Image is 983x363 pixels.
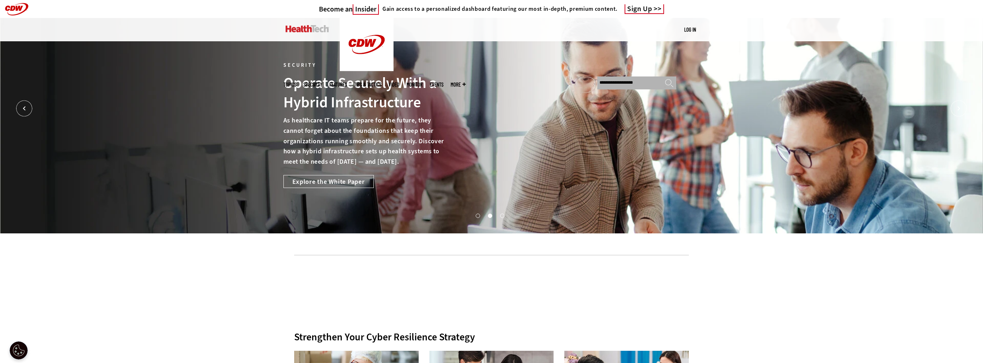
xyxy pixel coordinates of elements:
a: MonITor [406,82,423,87]
button: 1 of 3 [476,214,479,217]
button: Open Preferences [10,341,28,359]
span: Topics [283,82,296,87]
h3: Become an [319,5,379,14]
img: Home [286,25,329,32]
a: Become anInsider [319,5,379,14]
a: Video [389,82,399,87]
a: Gain access to a personalized dashboard featuring our most in-depth, premium content. [379,5,617,13]
a: Features [329,82,347,87]
a: Log in [684,26,696,33]
div: Operate Securely With a Hybrid Infrastructure [283,73,450,112]
a: Tips & Tactics [354,82,381,87]
span: More [451,82,466,87]
a: Events [430,82,443,87]
div: Strengthen Your Cyber Resilience Strategy [294,331,689,343]
h4: Gain access to a personalized dashboard featuring our most in-depth, premium content. [382,5,617,13]
a: Sign Up [625,4,664,14]
img: Home [340,18,394,71]
div: Cookie Settings [10,341,28,359]
p: As healthcare IT teams prepare for the future, they cannot forget about the foundations that keep... [283,115,450,167]
button: 3 of 3 [500,214,504,217]
button: Prev [16,101,32,117]
iframe: advertisement [361,266,622,298]
button: Next [951,101,967,117]
div: User menu [684,26,696,33]
a: Explore the White Paper [283,175,374,188]
span: Insider [353,4,379,15]
a: CDW [340,65,394,73]
span: Specialty [304,82,322,87]
button: 2 of 3 [488,214,491,217]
